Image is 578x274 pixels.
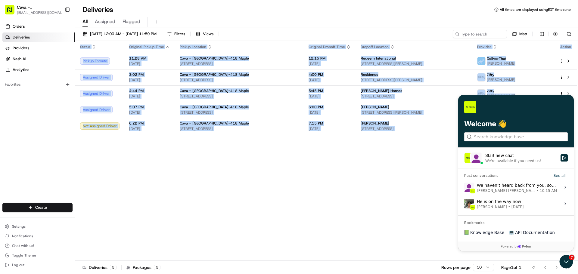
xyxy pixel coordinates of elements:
[2,242,73,250] button: Chat with us!
[361,110,468,115] span: [STREET_ADDRESS][PERSON_NAME]
[129,121,170,126] span: 6:22 PM
[180,94,299,99] span: [STREET_ADDRESS]
[193,30,216,38] button: Views
[17,10,65,15] button: [EMAIL_ADDRESS][DOMAIN_NAME]
[129,110,170,115] span: [DATE]
[487,56,506,61] span: DeliverThat
[2,203,73,212] button: Create
[559,45,572,49] div: Action
[126,264,160,270] div: Packages
[453,30,507,38] input: Type to search
[12,253,36,258] span: Toggle Theme
[477,45,491,49] span: Provider
[129,105,170,109] span: 5:07 PM
[129,88,170,93] span: 4:44 PM
[487,61,515,66] span: [PERSON_NAME]
[180,45,206,49] span: Pickup Location
[174,31,185,37] span: Filters
[487,77,515,82] span: [PERSON_NAME]
[309,126,351,131] span: [DATE]
[17,4,58,10] span: Cava - [GEOGRAPHIC_DATA]
[487,89,494,94] span: Zifty
[500,7,571,12] span: All times are displayed using EDT timezone
[123,18,140,25] span: Flagged
[309,61,351,66] span: [DATE]
[154,265,160,270] div: 5
[2,2,62,17] button: Cava - [GEOGRAPHIC_DATA][EMAIL_ADDRESS][DOMAIN_NAME]
[35,205,47,210] span: Create
[2,222,73,231] button: Settings
[361,61,468,66] span: [STREET_ADDRESS][PERSON_NAME]
[477,90,485,97] img: zifty-logo-trans-sq.png
[129,94,170,99] span: [DATE]
[487,72,494,77] span: Zifty
[487,94,515,98] span: [PERSON_NAME]
[477,57,485,65] img: profile_deliverthat_partner.png
[2,80,73,89] div: Favorites
[13,67,29,72] span: Analytics
[129,72,170,77] span: 3:02 PM
[309,78,351,82] span: [DATE]
[2,32,75,42] a: Deliveries
[13,56,26,62] span: Nash AI
[361,94,468,99] span: [STREET_ADDRESS]
[2,22,75,31] a: Orders
[82,5,113,14] h1: Deliveries
[13,45,29,51] span: Providers
[2,261,73,269] button: Log out
[477,73,485,81] img: zifty-logo-trans-sq.png
[80,30,159,38] button: [DATE] 12:00 AM - [DATE] 11:59 PM
[13,35,30,40] span: Deliveries
[309,56,351,61] span: 12:15 PM
[12,234,33,239] span: Notifications
[361,121,389,126] span: [PERSON_NAME]
[309,88,351,93] span: 5:45 PM
[180,78,299,82] span: [STREET_ADDRESS]
[180,61,299,66] span: [STREET_ADDRESS]
[519,31,527,37] span: Map
[82,264,117,270] div: Deliveries
[2,251,73,260] button: Toggle Theme
[180,72,249,77] span: Cava - [GEOGRAPHIC_DATA]-418 Maple
[361,105,389,109] span: [PERSON_NAME]
[361,88,402,93] span: [PERSON_NAME] Homes
[110,265,117,270] div: 5
[129,61,170,66] span: [DATE]
[129,126,170,131] span: [DATE]
[90,31,157,37] span: [DATE] 12:00 AM - [DATE] 11:59 PM
[361,45,389,49] span: Dropoff Location
[203,31,213,37] span: Views
[80,45,90,49] span: Status
[12,243,34,248] span: Chat with us!
[180,88,249,93] span: Cava - [GEOGRAPHIC_DATA]-418 Maple
[309,105,351,109] span: 6:00 PM
[180,121,249,126] span: Cava - [GEOGRAPHIC_DATA]-418 Maple
[361,126,468,131] span: [STREET_ADDRESS]
[559,254,575,270] iframe: Open customer support
[164,30,188,38] button: Filters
